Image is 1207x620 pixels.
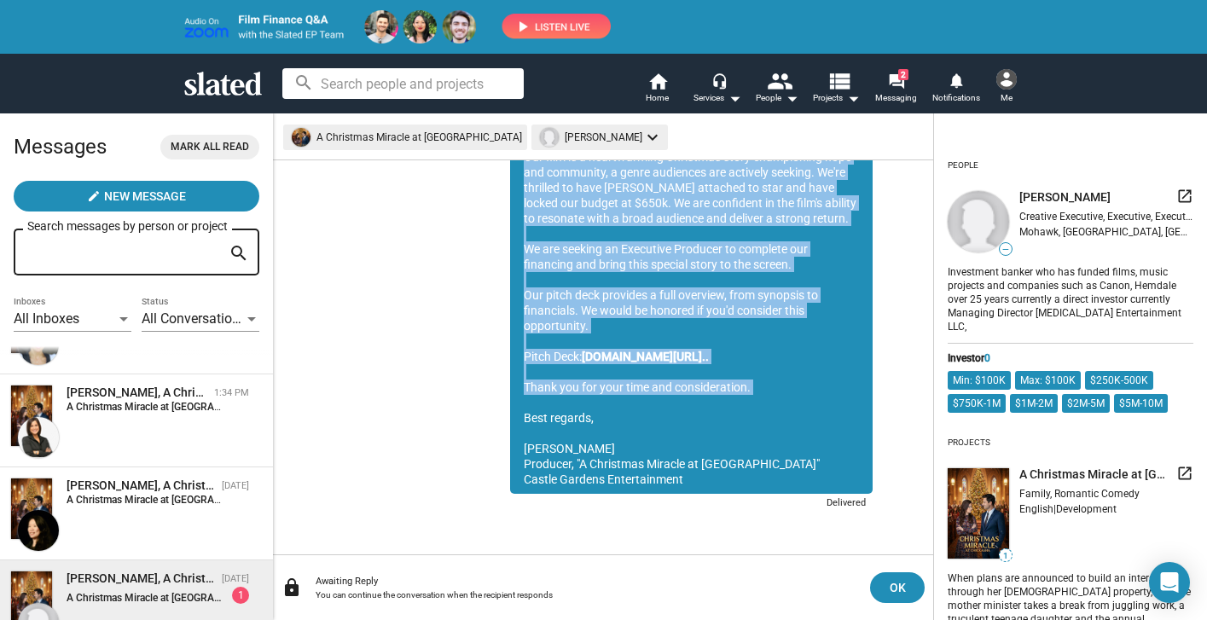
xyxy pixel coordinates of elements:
[11,385,52,446] img: A Christmas Miracle at Chickasha
[884,572,911,603] span: OK
[875,88,917,108] span: Messaging
[1019,503,1053,515] span: English
[160,135,259,159] button: Mark all read
[948,154,978,177] div: People
[693,88,741,108] div: Services
[67,494,272,506] strong: A Christmas Miracle at [GEOGRAPHIC_DATA]:
[67,385,207,401] div: Charlene White, A Christmas Miracle at Chickasha
[1019,226,1193,238] div: Mohawk, [GEOGRAPHIC_DATA], [GEOGRAPHIC_DATA]
[628,71,688,108] a: Home
[1019,466,1169,483] span: A Christmas Miracle at [GEOGRAPHIC_DATA]
[948,352,1193,364] div: Investor
[888,73,904,90] mat-icon: forum
[948,72,964,89] mat-icon: notifications
[1000,245,1012,254] span: —
[540,128,559,147] img: undefined
[1176,188,1193,205] mat-icon: launch
[984,352,990,364] span: 0
[807,71,867,108] button: Projects
[781,88,802,108] mat-icon: arrow_drop_down
[948,191,1009,252] img: undefined
[816,494,873,515] div: Delivered
[281,577,302,598] mat-icon: lock
[14,181,259,211] button: New Message
[926,71,986,108] a: Notifications
[1019,488,1140,500] span: Family, Romantic Comedy
[1019,211,1193,223] div: Creative Executive, Executive, Executive Producer, Producer, Writer
[898,69,908,80] span: 2
[986,66,1027,110] button: Neal TurnageMe
[87,189,101,203] mat-icon: create
[867,71,926,108] a: 2Messaging
[996,69,1017,90] img: Neal Turnage
[1000,551,1012,561] span: 1
[948,371,1011,390] mat-chip: Min: $100K
[18,417,59,458] img: Charlene White
[642,127,663,148] mat-icon: keyboard_arrow_down
[1056,503,1117,515] span: Development
[948,431,990,455] div: Projects
[11,478,52,539] img: A Christmas Miracle at Chickasha
[1019,189,1111,206] span: [PERSON_NAME]
[142,310,247,327] span: All Conversations
[1114,394,1168,413] mat-chip: $5M-10M
[316,590,856,600] div: You can continue the conversation when the recipient responds
[531,125,668,150] mat-chip: [PERSON_NAME]
[948,263,1193,334] div: Investment banker who has funded films, music projects and companies such as Canon, Hemdale over ...
[724,88,745,108] mat-icon: arrow_drop_down
[282,68,524,99] input: Search people and projects
[1085,371,1153,390] mat-chip: $250K-500K
[756,88,798,108] div: People
[711,72,727,88] mat-icon: headset_mic
[932,88,980,108] span: Notifications
[1010,394,1058,413] mat-chip: $1M-2M
[316,576,856,587] div: Awaiting Reply
[870,572,925,603] button: OK
[747,71,807,108] button: People
[1176,465,1193,482] mat-icon: launch
[229,240,249,267] mat-icon: search
[1015,371,1081,390] mat-chip: Max: $100K
[14,126,107,167] h2: Messages
[582,350,709,363] a: [DOMAIN_NAME][URL]..
[67,401,272,413] strong: A Christmas Miracle at [GEOGRAPHIC_DATA]:
[647,71,668,91] mat-icon: home
[813,88,860,108] span: Projects
[67,592,272,604] strong: A Christmas Miracle at [GEOGRAPHIC_DATA]:
[67,571,215,587] div: Richard Bach, A Christmas Miracle at Chickasha
[214,387,249,398] time: 1:34 PM
[843,88,863,108] mat-icon: arrow_drop_down
[222,480,249,491] time: [DATE]
[766,68,791,93] mat-icon: people
[104,181,186,211] span: New Message
[1053,503,1056,515] span: |
[1149,562,1190,603] div: Open Intercom Messenger
[222,573,249,584] time: [DATE]
[232,587,249,604] div: 1
[1001,88,1013,108] span: Me
[646,88,669,108] span: Home
[510,35,873,494] div: Dear [PERSON_NAME], My name is [PERSON_NAME], producer of the feature film "A Christmas Miracle a...
[14,310,79,327] span: All Inboxes
[171,138,249,156] span: Mark all read
[826,68,850,93] mat-icon: view_list
[67,478,215,494] div: Nancy Hua, A Christmas Miracle at Chickasha
[688,71,747,108] button: Services
[184,10,611,43] img: promo-live-zoom-ep-team4.png
[948,394,1006,413] mat-chip: $750K-1M
[18,510,59,551] img: Nancy Hua
[948,468,1009,559] img: undefined
[1062,394,1110,413] mat-chip: $2M-5M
